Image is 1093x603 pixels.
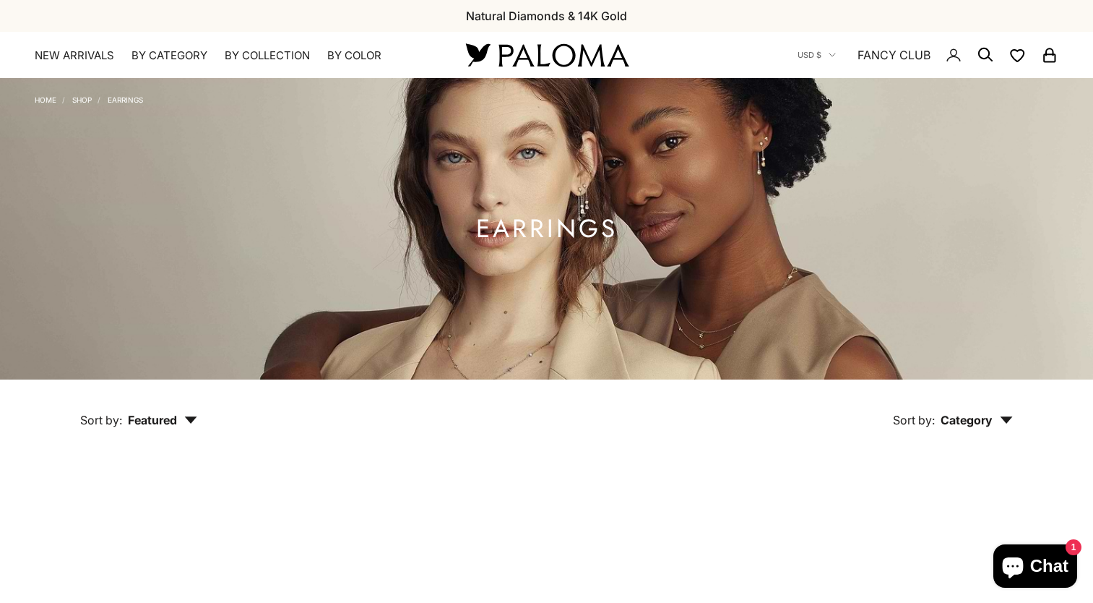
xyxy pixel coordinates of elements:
[893,413,935,427] span: Sort by:
[35,93,143,104] nav: Breadcrumb
[80,413,122,427] span: Sort by:
[128,413,197,427] span: Featured
[798,48,836,61] button: USD $
[131,48,207,63] summary: By Category
[327,48,381,63] summary: By Color
[857,46,930,64] a: FANCY CLUB
[72,95,92,104] a: Shop
[466,7,627,25] p: Natural Diamonds & 14K Gold
[798,48,821,61] span: USD $
[35,95,56,104] a: Home
[35,48,431,63] nav: Primary navigation
[225,48,310,63] summary: By Collection
[860,380,1046,440] button: Sort by: Category
[798,32,1058,78] nav: Secondary navigation
[35,48,114,63] a: NEW ARRIVALS
[47,380,230,440] button: Sort by: Featured
[989,544,1081,591] inbox-online-store-chat: Shopify online store chat
[476,220,618,238] h1: Earrings
[108,95,143,104] a: Earrings
[941,413,1013,427] span: Category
